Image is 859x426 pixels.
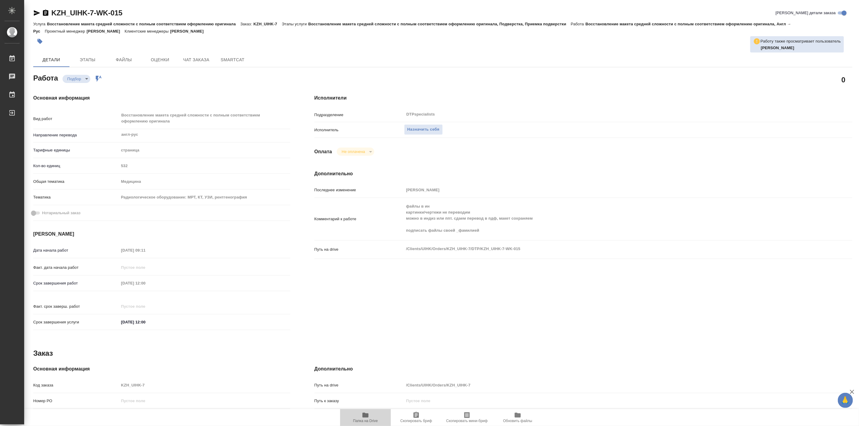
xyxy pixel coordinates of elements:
p: Подразделение [314,112,404,118]
input: ✎ Введи что-нибудь [119,318,172,326]
p: Дата начала работ [33,247,119,253]
p: Работа [571,22,586,26]
input: Пустое поле [119,396,290,405]
div: Подбор [63,75,90,83]
p: Факт. срок заверш. работ [33,304,119,310]
p: Заказ: [240,22,253,26]
h4: Дополнительно [314,170,852,177]
p: Путь на drive [314,382,404,388]
h2: Заказ [33,348,53,358]
p: Восстановление макета средней сложности с полным соответствием оформлению оригинала, Подверстка, ... [308,22,571,26]
p: Направление перевода [33,132,119,138]
button: Скопировать мини-бриф [442,409,492,426]
button: Скопировать бриф [391,409,442,426]
p: Тематика [33,194,119,200]
p: KZH_UIHK-7 [253,22,282,26]
span: Назначить себя [407,126,439,133]
p: [PERSON_NAME] [170,29,208,33]
button: Обновить файлы [492,409,543,426]
textarea: файлы в ин картинки/чертежи не переводим можно в индиз или ппт. сдаем перевод в пдф, макет сохран... [404,201,808,236]
input: Пустое поле [119,246,172,255]
p: Общая тематика [33,179,119,185]
span: Детали [37,56,66,64]
span: Чат заказа [182,56,211,64]
input: Пустое поле [119,161,290,170]
span: Файлы [109,56,138,64]
b: [PERSON_NAME] [761,46,794,50]
p: Клиентские менеджеры [125,29,170,33]
p: Тарифные единицы [33,147,119,153]
p: Последнее изменение [314,187,404,193]
p: Код заказа [33,382,119,388]
p: Кол-во единиц [33,163,119,169]
div: страница [119,145,290,155]
p: Путь на drive [314,246,404,253]
span: Скопировать бриф [400,419,432,423]
h4: [PERSON_NAME] [33,230,290,238]
h4: Дополнительно [314,365,852,373]
div: Подбор [337,148,374,156]
input: Пустое поле [404,381,808,389]
span: Скопировать мини-бриф [446,419,487,423]
h4: Основная информация [33,94,290,102]
p: Вид работ [33,116,119,122]
p: [PERSON_NAME] [87,29,125,33]
div: Радиологическое оборудование: МРТ, КТ, УЗИ, рентгенография [119,192,290,202]
button: Скопировать ссылку [42,9,49,17]
p: Яковлев Сергей [761,45,841,51]
p: Восстановление макета средней сложности с полным соответствием оформлению оригинала [47,22,240,26]
input: Пустое поле [119,279,172,288]
button: Скопировать ссылку для ЯМессенджера [33,9,40,17]
div: Медицина [119,176,290,187]
p: Проектный менеджер [45,29,86,33]
h2: 0 [841,75,845,85]
h4: Оплата [314,148,332,155]
p: Факт. дата начала работ [33,265,119,271]
span: Папка на Drive [353,419,378,423]
span: Этапы [73,56,102,64]
p: Путь к заказу [314,398,404,404]
button: Подбор [66,76,83,81]
textarea: /Clients/UIHK/Orders/KZH_UIHK-7/DTP/KZH_UIHK-7-WK-015 [404,244,808,254]
p: Срок завершения услуги [33,319,119,325]
span: 🙏 [840,394,851,407]
p: Комментарий к работе [314,216,404,222]
p: Работу также просматривает пользователь [761,38,841,44]
a: KZH_UIHK-7-WK-015 [51,9,122,17]
span: [PERSON_NAME] детали заказа [776,10,836,16]
span: SmartCat [218,56,247,64]
p: Исполнитель [314,127,404,133]
input: Пустое поле [404,186,808,194]
p: Номер РО [33,398,119,404]
input: Пустое поле [404,396,808,405]
button: Назначить себя [404,124,443,135]
p: Услуга [33,22,47,26]
button: Папка на Drive [340,409,391,426]
button: 🙏 [838,393,853,408]
input: Пустое поле [119,302,172,311]
h4: Основная информация [33,365,290,373]
h2: Работа [33,72,58,83]
button: Не оплачена [340,149,367,154]
h4: Исполнители [314,94,852,102]
span: Нотариальный заказ [42,210,80,216]
input: Пустое поле [119,263,172,272]
span: Оценки [146,56,175,64]
p: Срок завершения работ [33,280,119,286]
span: Обновить файлы [503,419,532,423]
button: Добавить тэг [33,35,47,48]
p: Этапы услуги [282,22,308,26]
input: Пустое поле [119,381,290,389]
